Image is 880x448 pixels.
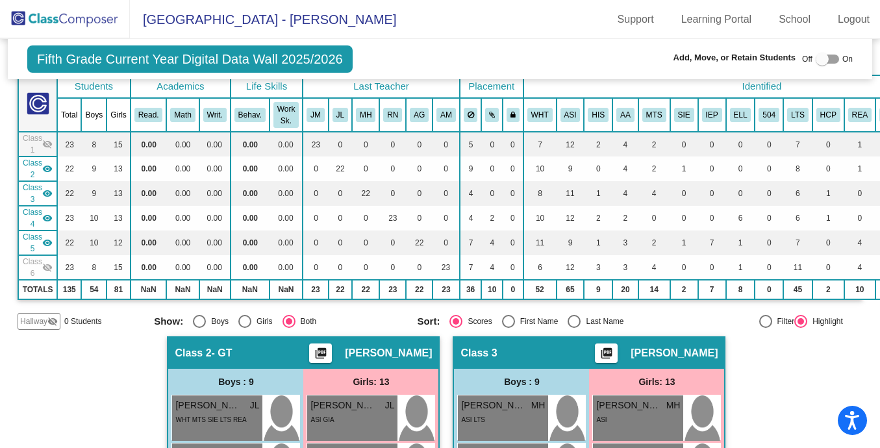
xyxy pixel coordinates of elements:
[557,156,585,181] td: 9
[642,108,666,122] button: MTS
[231,230,270,255] td: 0.00
[560,108,581,122] button: ASI
[406,98,433,132] th: Amanda Getson
[352,98,379,132] th: Michele Hoisington
[433,156,460,181] td: 0
[812,230,844,255] td: 0
[352,230,379,255] td: 0
[612,132,638,156] td: 4
[107,132,131,156] td: 15
[670,255,698,280] td: 0
[231,132,270,156] td: 0.00
[673,51,796,64] span: Add, Move, or Retain Students
[57,230,81,255] td: 22
[726,156,755,181] td: 0
[638,255,670,280] td: 4
[726,181,755,206] td: 0
[42,164,53,174] mat-icon: visibility
[18,206,57,230] td: Rafaella Navarro - EL
[270,181,303,206] td: 0.00
[270,230,303,255] td: 0.00
[131,206,167,230] td: 0.00
[698,132,726,156] td: 0
[433,280,460,299] td: 23
[612,181,638,206] td: 4
[352,280,379,299] td: 22
[702,108,722,122] button: IEP
[379,255,406,280] td: 0
[584,280,612,299] td: 9
[638,156,670,181] td: 2
[131,181,167,206] td: 0.00
[607,9,664,30] a: Support
[584,132,612,156] td: 2
[417,315,670,328] mat-radio-group: Select an option
[584,255,612,280] td: 3
[557,181,585,206] td: 11
[64,316,101,327] span: 0 Students
[812,280,844,299] td: 2
[557,255,585,280] td: 12
[783,132,812,156] td: 7
[23,182,42,205] span: Class 3
[844,98,875,132] th: Reading Resource
[231,206,270,230] td: 0.00
[57,181,81,206] td: 22
[231,156,270,181] td: 0.00
[638,98,670,132] th: MTSS Module
[581,316,623,327] div: Last Name
[130,9,396,30] span: [GEOGRAPHIC_DATA] - [PERSON_NAME]
[231,255,270,280] td: 0.00
[107,156,131,181] td: 13
[57,75,131,98] th: Students
[768,9,821,30] a: School
[270,206,303,230] td: 0.00
[333,108,348,122] button: JL
[670,280,698,299] td: 2
[81,280,107,299] td: 54
[755,132,783,156] td: 0
[406,280,433,299] td: 22
[842,53,853,65] span: On
[356,108,375,122] button: MH
[787,108,809,122] button: LTS
[557,280,585,299] td: 65
[595,343,618,363] button: Print Students Details
[503,280,523,299] td: 0
[783,156,812,181] td: 8
[523,255,557,280] td: 6
[303,255,329,280] td: 0
[523,156,557,181] td: 10
[755,280,783,299] td: 0
[584,98,612,132] th: Hispanic
[638,280,670,299] td: 14
[379,230,406,255] td: 0
[730,108,751,122] button: ELL
[848,108,872,122] button: REA
[23,132,42,156] span: Class 1
[527,108,553,122] button: WHT
[20,316,47,327] span: Hallway
[557,206,585,230] td: 12
[23,206,42,230] span: Class 4
[503,132,523,156] td: 0
[81,206,107,230] td: 10
[303,156,329,181] td: 0
[584,230,612,255] td: 1
[199,132,231,156] td: 0.00
[406,132,433,156] td: 0
[309,343,332,363] button: Print Students Details
[481,98,503,132] th: Keep with students
[18,255,57,280] td: Amy Minwalla - EL
[503,156,523,181] td: 0
[57,156,81,181] td: 22
[270,156,303,181] td: 0.00
[406,156,433,181] td: 0
[460,75,523,98] th: Placement
[503,230,523,255] td: 0
[42,262,53,273] mat-icon: visibility_off
[783,230,812,255] td: 7
[379,98,406,132] th: Rafaella Navarro
[523,280,557,299] td: 52
[18,280,57,299] td: TOTALS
